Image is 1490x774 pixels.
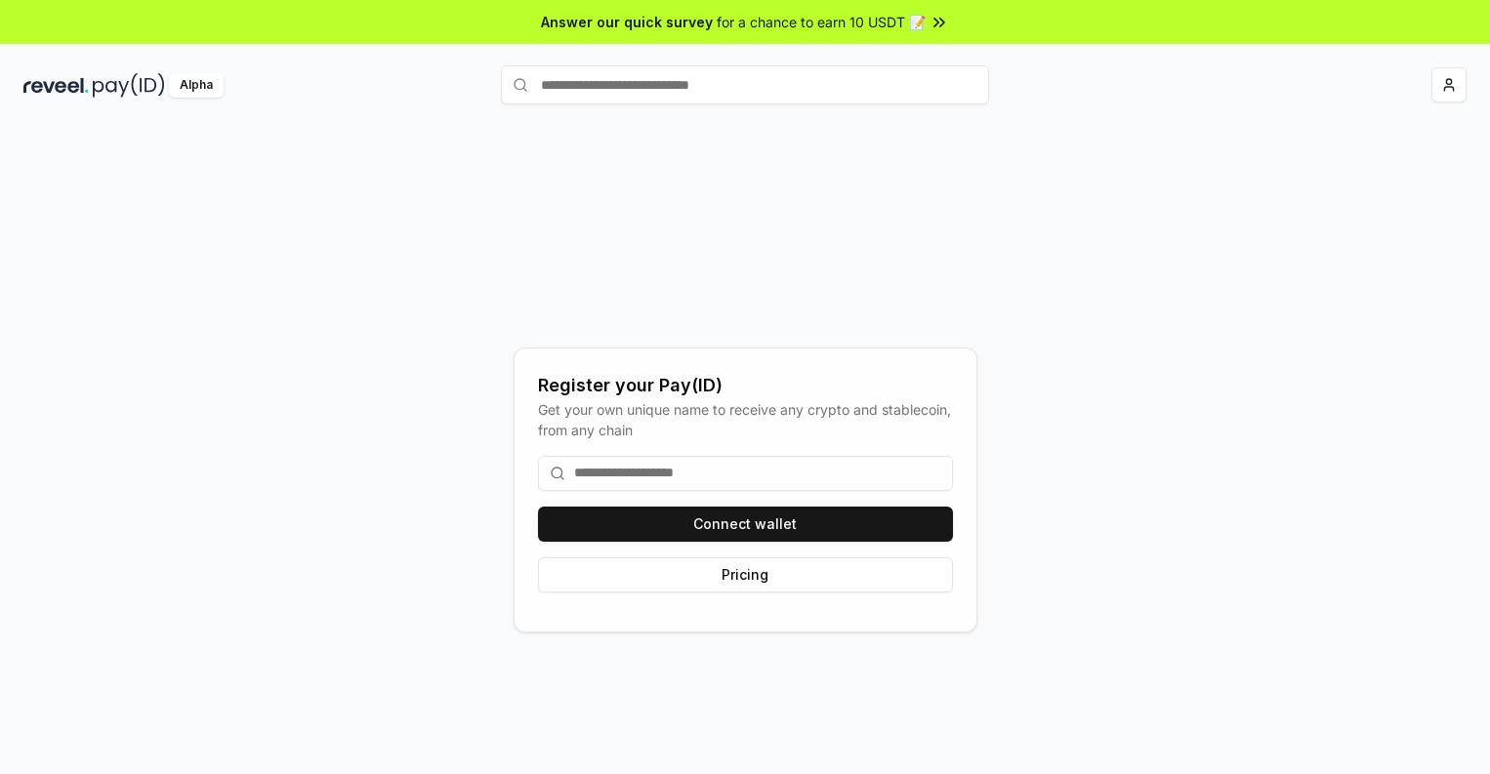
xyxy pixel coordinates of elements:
div: Get your own unique name to receive any crypto and stablecoin, from any chain [538,399,953,440]
div: Alpha [169,73,224,98]
button: Connect wallet [538,507,953,542]
div: Register your Pay(ID) [538,372,953,399]
img: pay_id [93,73,165,98]
span: for a chance to earn 10 USDT 📝 [717,12,926,32]
img: reveel_dark [23,73,89,98]
button: Pricing [538,557,953,592]
span: Answer our quick survey [541,12,713,32]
